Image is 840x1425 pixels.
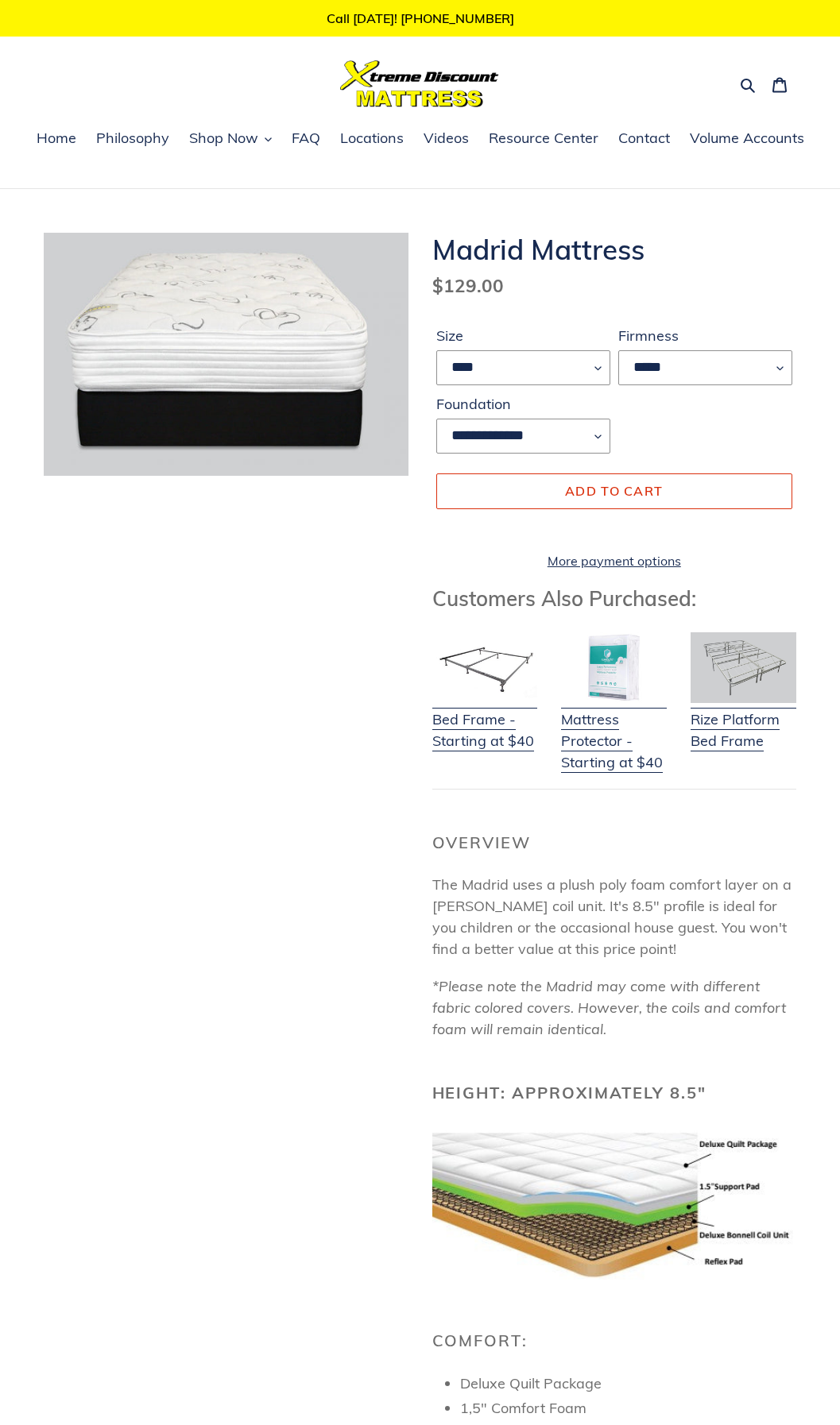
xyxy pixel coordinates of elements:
[682,127,812,151] a: Volume Accounts
[292,129,320,148] span: FAQ
[691,632,796,703] img: Adjustable Base
[88,127,177,151] a: Philosophy
[436,551,793,570] a: More payment options
[436,325,610,346] label: Size
[432,1083,707,1103] b: Height: Approximately 8.5"
[436,393,610,415] label: Foundation
[432,689,538,751] a: Bed Frame - Starting at $40
[561,632,667,703] img: Mattress Protector
[460,1373,797,1394] li: Deluxe Quilt Package
[460,1397,797,1419] li: 1,5" Comfort Foam
[189,129,258,148] span: Shop Now
[432,586,797,611] h3: Customers Also Purchased:
[432,274,504,297] span: $129.00
[432,632,538,703] img: Bed Frame
[561,689,667,773] a: Mattress Protector - Starting at $40
[432,233,797,266] h1: Madrid Mattress
[432,875,792,958] span: The Madrid uses a plush poly foam comfort layer on a [PERSON_NAME] coil unit. It's 8.5" profile i...
[691,689,796,751] a: Rize Platform Bed Frame
[96,129,169,148] span: Philosophy
[340,60,499,107] img: Xtreme Discount Mattress
[416,127,477,151] a: Videos
[424,129,469,148] span: Videos
[436,473,793,508] button: Add to cart
[565,483,663,499] span: Add to cart
[618,129,670,148] span: Contact
[37,129,76,148] span: Home
[432,833,797,852] h2: Overview
[29,127,84,151] a: Home
[181,127,280,151] button: Shop Now
[432,977,786,1038] em: *Please note the Madrid may come with different fabric colored covers. However, the coils and com...
[332,127,412,151] a: Locations
[489,129,598,148] span: Resource Center
[340,129,404,148] span: Locations
[432,1331,797,1350] h2: Comfort:
[284,127,328,151] a: FAQ
[481,127,606,151] a: Resource Center
[610,127,678,151] a: Contact
[690,129,804,148] span: Volume Accounts
[618,325,792,346] label: Firmness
